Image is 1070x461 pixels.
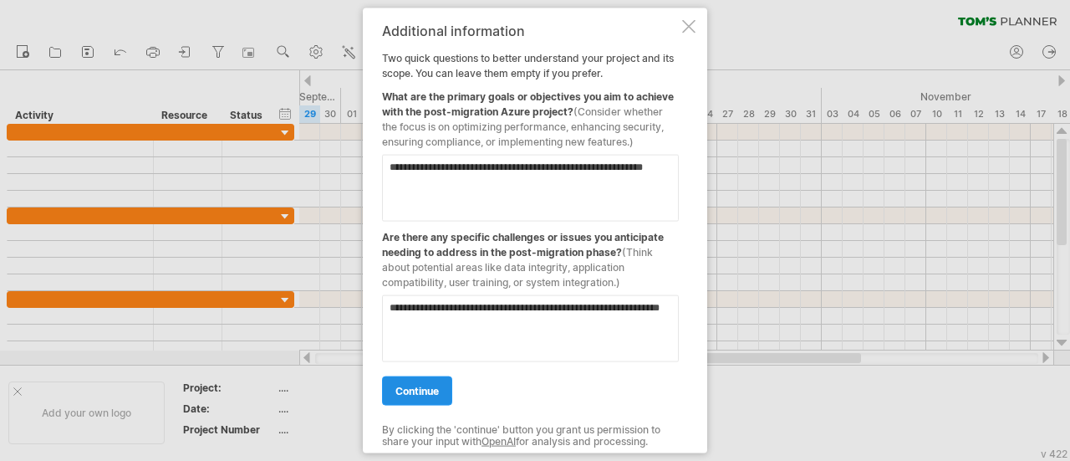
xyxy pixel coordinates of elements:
[382,80,679,149] div: What are the primary goals or objectives you aim to achieve with the post-migration Azure project?
[382,23,679,38] div: Additional information
[382,221,679,289] div: Are there any specific challenges or issues you anticipate needing to address in the post-migrati...
[382,105,664,147] span: (Consider whether the focus is on optimizing performance, enhancing security, ensuring compliance...
[382,23,679,438] div: Two quick questions to better understand your project and its scope. You can leave them empty if ...
[395,384,439,397] span: continue
[382,423,679,448] div: By clicking the 'continue' button you grant us permission to share your input with for analysis a...
[481,435,516,448] a: OpenAI
[382,245,653,288] span: (Think about potential areas like data integrity, application compatibility, user training, or sy...
[382,376,452,405] a: continue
